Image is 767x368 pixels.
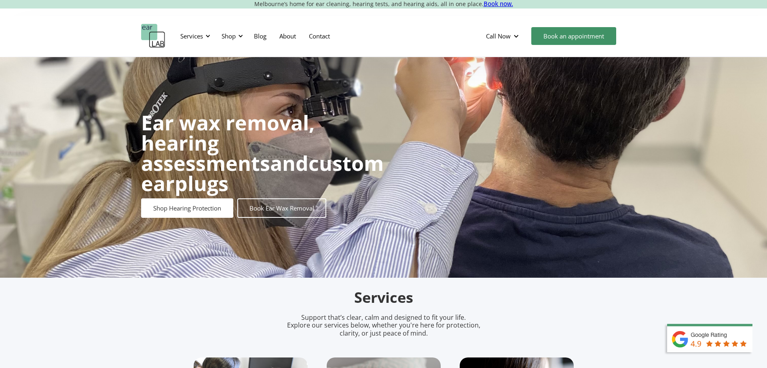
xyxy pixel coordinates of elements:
[302,24,336,48] a: Contact
[480,24,527,48] div: Call Now
[141,24,165,48] a: home
[486,32,511,40] div: Call Now
[141,109,315,177] strong: Ear wax removal, hearing assessments
[217,24,245,48] div: Shop
[194,288,574,307] h2: Services
[180,32,203,40] div: Services
[222,32,236,40] div: Shop
[237,198,326,218] a: Book Ear Wax Removal
[175,24,213,48] div: Services
[277,314,491,337] p: Support that’s clear, calm and designed to fit your life. Explore our services below, whether you...
[247,24,273,48] a: Blog
[531,27,616,45] a: Book an appointment
[273,24,302,48] a: About
[141,198,233,218] a: Shop Hearing Protection
[141,149,384,197] strong: custom earplugs
[141,113,384,194] h1: and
